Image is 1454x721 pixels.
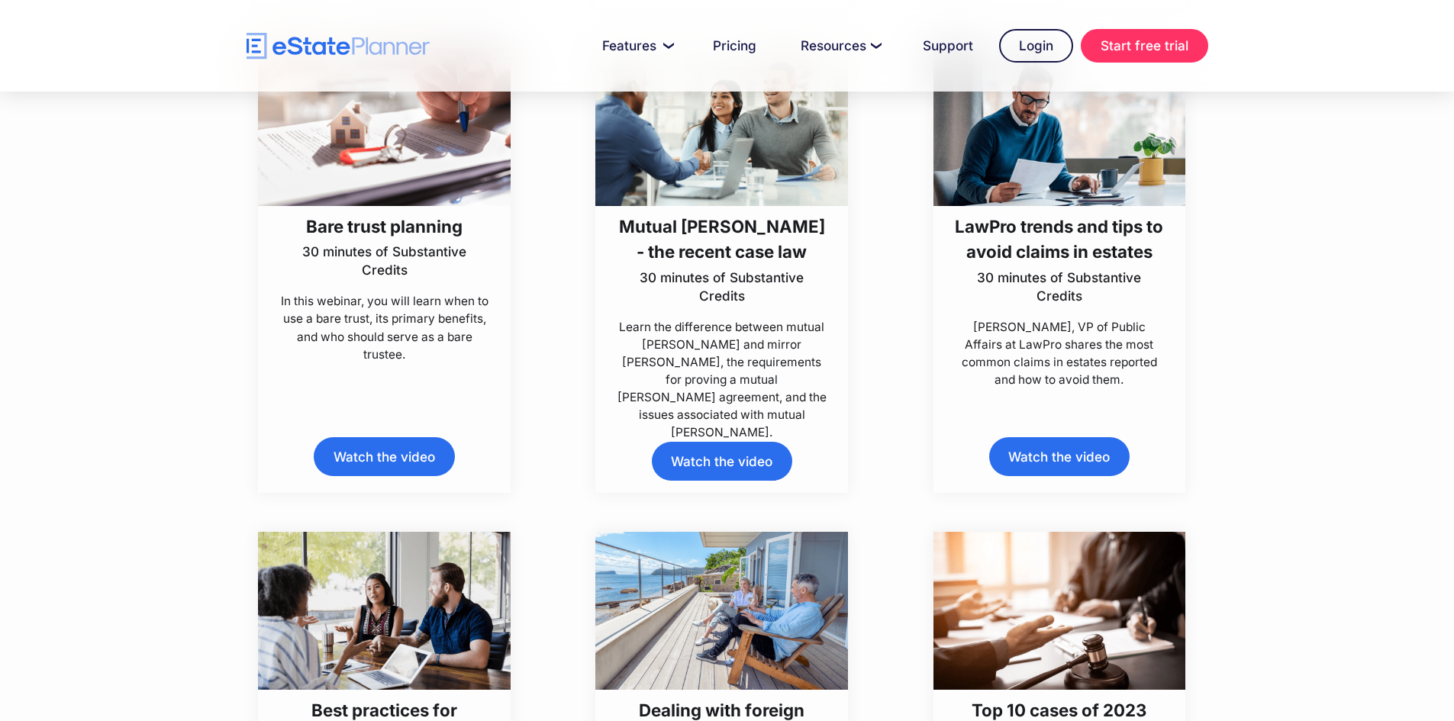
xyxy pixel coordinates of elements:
[617,318,827,442] p: Learn the difference between mutual [PERSON_NAME] and mirror [PERSON_NAME], the requirements for ...
[954,269,1165,305] p: 30 minutes of Substantive Credits
[652,442,792,481] a: Watch the video
[782,31,897,61] a: Resources
[584,31,687,61] a: Features
[279,292,490,363] p: In this webinar, you will learn when to use a bare trust, its primary benefits, and who should se...
[999,29,1073,63] a: Login
[617,269,827,305] p: 30 minutes of Substantive Credits
[695,31,775,61] a: Pricing
[258,48,511,363] a: Bare trust planning30 minutes of Substantive CreditsIn this webinar, you will learn when to use a...
[933,48,1186,389] a: LawPro trends and tips to avoid claims in estates30 minutes of Substantive Credits[PERSON_NAME], ...
[989,437,1130,476] a: Watch the video
[279,214,490,239] h3: Bare trust planning
[314,437,454,476] a: Watch the video
[954,214,1165,265] h3: LawPro trends and tips to avoid claims in estates
[247,33,430,60] a: home
[954,318,1165,389] p: [PERSON_NAME], VP of Public Affairs at LawPro shares the most common claims in estates reported a...
[904,31,991,61] a: Support
[1081,29,1208,63] a: Start free trial
[279,243,490,279] p: 30 minutes of Substantive Credits
[617,214,827,265] h3: Mutual [PERSON_NAME] - the recent case law
[595,48,848,442] a: Mutual [PERSON_NAME] - the recent case law30 minutes of Substantive CreditsLearn the difference b...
